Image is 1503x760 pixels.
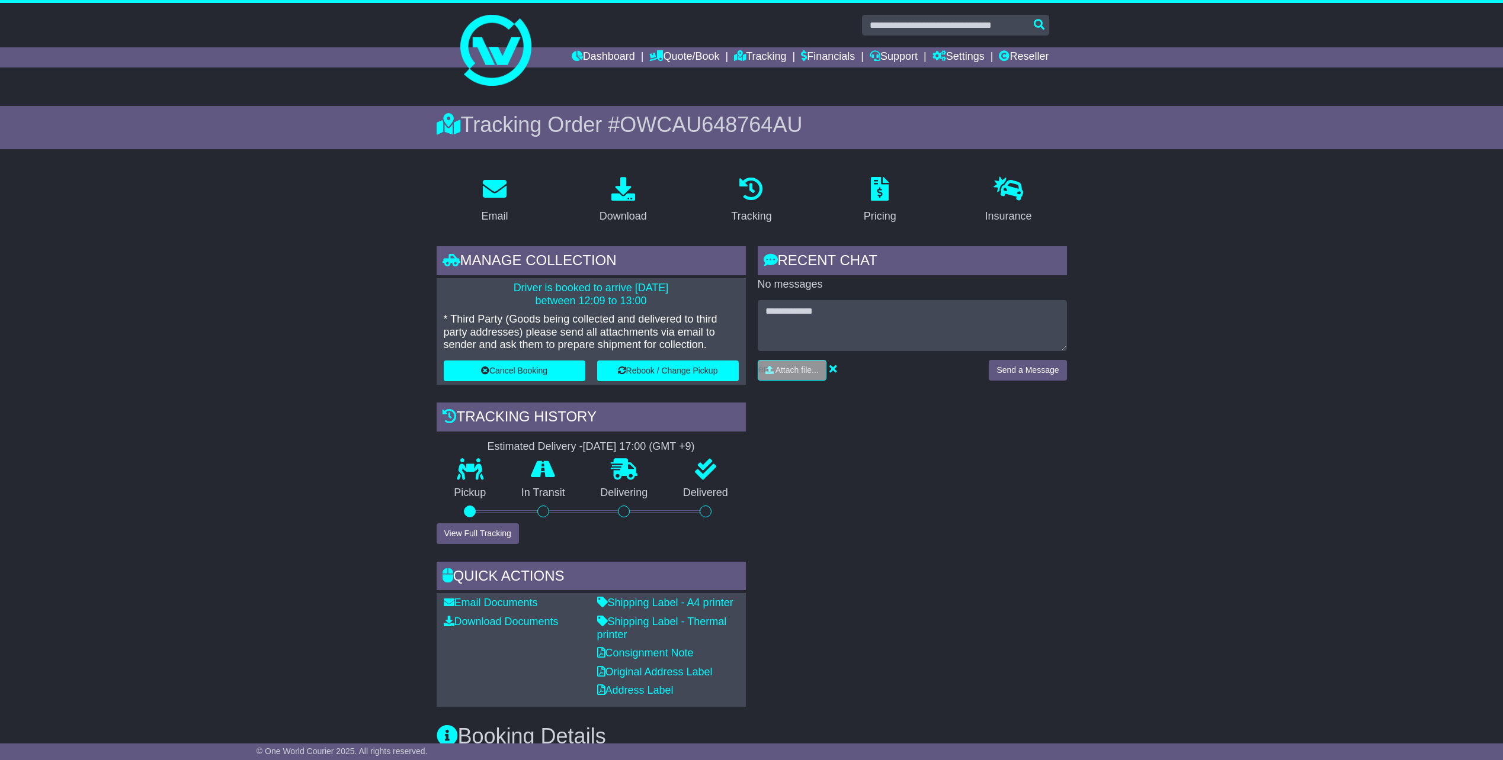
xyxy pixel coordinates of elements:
a: Pricing [856,173,904,228]
div: Estimated Delivery - [437,440,746,453]
div: Insurance [985,208,1032,224]
div: Tracking Order # [437,112,1067,137]
p: No messages [758,278,1067,291]
p: Driver is booked to arrive [DATE] between 12:09 to 13:00 [444,282,739,307]
p: Pickup [437,487,504,500]
div: [DATE] 17:00 (GMT +9) [583,440,695,453]
p: * Third Party (Goods being collected and delivered to third party addresses) please send all atta... [444,313,739,352]
a: Support [870,47,918,67]
a: Download [592,173,655,228]
div: Email [481,208,508,224]
span: © One World Courier 2025. All rights reserved. [257,746,428,756]
a: Download Documents [444,616,559,627]
a: Settings [932,47,985,67]
p: Delivering [583,487,666,500]
a: Financials [801,47,855,67]
button: Cancel Booking [444,360,585,381]
p: In Transit [504,487,583,500]
div: Download [600,208,647,224]
div: RECENT CHAT [758,246,1067,278]
h3: Booking Details [437,724,1067,748]
a: Shipping Label - Thermal printer [597,616,727,640]
a: Email Documents [444,597,538,608]
a: Original Address Label [597,666,713,678]
button: Send a Message [989,360,1066,381]
a: Tracking [723,173,779,228]
div: Tracking [731,208,771,224]
a: Shipping Label - A4 printer [597,597,733,608]
a: Insurance [978,173,1040,228]
div: Pricing [864,208,896,224]
span: OWCAU648764AU [620,112,802,137]
div: Manage collection [437,246,746,278]
button: View Full Tracking [437,523,519,544]
div: Quick Actions [437,562,746,594]
a: Tracking [734,47,786,67]
button: Rebook / Change Pickup [597,360,739,381]
p: Delivered [665,487,746,500]
a: Dashboard [572,47,635,67]
a: Reseller [999,47,1049,67]
a: Quote/Book [649,47,719,67]
a: Consignment Note [597,647,694,659]
a: Email [473,173,515,228]
div: Tracking history [437,402,746,434]
a: Address Label [597,684,674,696]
